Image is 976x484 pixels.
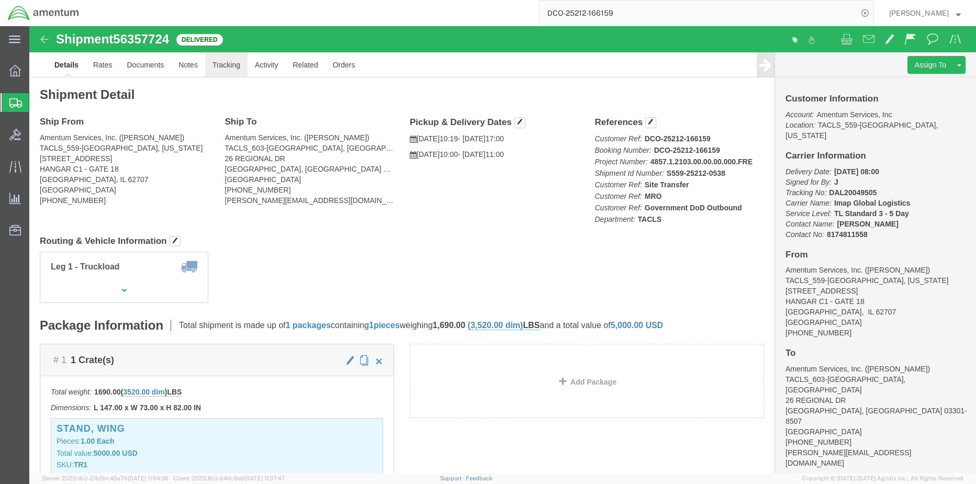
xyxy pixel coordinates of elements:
span: [DATE] 11:54:36 [128,475,169,481]
input: Search for shipment number, reference number [540,1,858,26]
a: Support [440,475,466,481]
iframe: FS Legacy Container [29,26,976,473]
span: Server: 2025.16.0-21b0bc45e7b [42,475,169,481]
span: Copyright © [DATE]-[DATE] Agistix Inc., All Rights Reserved [802,474,963,483]
img: logo [7,5,80,21]
button: [PERSON_NAME] [889,7,961,19]
span: [DATE] 11:37:47 [244,475,285,481]
span: Rebecca Thorstenson [889,7,949,19]
a: Feedback [466,475,492,481]
span: Client: 2025.16.0-b4dc8a9 [173,475,285,481]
